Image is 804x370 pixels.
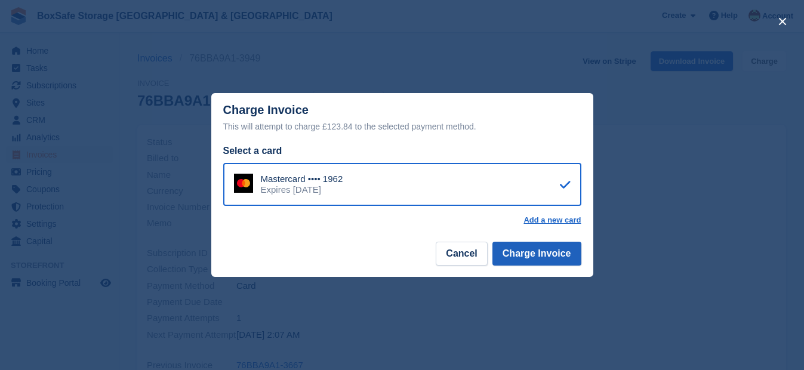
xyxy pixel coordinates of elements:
[492,242,581,266] button: Charge Invoice
[523,215,581,225] a: Add a new card
[223,103,581,134] div: Charge Invoice
[223,119,581,134] div: This will attempt to charge £123.84 to the selected payment method.
[261,184,343,195] div: Expires [DATE]
[436,242,487,266] button: Cancel
[773,12,792,31] button: close
[261,174,343,184] div: Mastercard •••• 1962
[234,174,253,193] img: Mastercard Logo
[223,144,581,158] div: Select a card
